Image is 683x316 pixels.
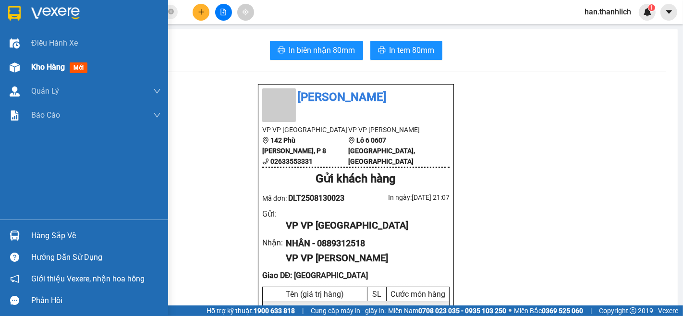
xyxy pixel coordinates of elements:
[311,305,386,316] span: Cung cấp máy in - giấy in:
[370,41,442,60] button: printerIn tem 80mm
[31,62,65,72] span: Kho hàng
[348,137,355,144] span: environment
[207,305,295,316] span: Hỗ trợ kỹ thuật:
[262,158,269,165] span: phone
[5,5,139,23] li: [PERSON_NAME]
[270,41,363,60] button: printerIn biên nhận 80mm
[286,218,442,233] div: VP VP [GEOGRAPHIC_DATA]
[265,290,365,299] div: Tên (giá trị hàng)
[577,6,639,18] span: han.thanhlich
[356,192,450,203] div: In ngày: [DATE] 21:07
[31,273,145,285] span: Giới thiệu Vexere, nhận hoa hồng
[198,9,205,15] span: plus
[31,250,161,265] div: Hướng dẫn sử dụng
[514,305,583,316] span: Miền Bắc
[650,4,653,11] span: 1
[270,158,313,165] b: 02633553331
[66,63,126,113] b: Lô 6 0607 [GEOGRAPHIC_DATA], [GEOGRAPHIC_DATA]
[31,85,59,97] span: Quản Lý
[5,41,66,73] li: VP VP [GEOGRAPHIC_DATA]
[286,251,442,266] div: VP VP [PERSON_NAME]
[10,253,19,262] span: question-circle
[10,231,20,241] img: warehouse-icon
[220,9,227,15] span: file-add
[388,305,506,316] span: Miền Nam
[262,192,356,204] div: Mã đơn:
[590,305,592,316] span: |
[10,296,19,305] span: message
[262,237,286,249] div: Nhận :
[648,4,655,11] sup: 1
[289,44,355,56] span: In biên nhận 80mm
[10,62,20,73] img: warehouse-icon
[262,124,348,135] li: VP VP [GEOGRAPHIC_DATA]
[262,208,286,220] div: Gửi :
[665,8,673,16] span: caret-down
[10,86,20,97] img: warehouse-icon
[262,88,450,107] li: [PERSON_NAME]
[302,305,304,316] span: |
[288,194,344,203] span: DLT2508130023
[168,9,174,14] span: close-circle
[66,64,73,71] span: environment
[153,111,161,119] span: down
[542,307,583,315] strong: 0369 525 060
[254,307,295,315] strong: 1900 633 818
[193,4,209,21] button: plus
[66,41,128,62] li: VP VP [PERSON_NAME]
[153,87,161,95] span: down
[10,38,20,49] img: warehouse-icon
[660,4,677,21] button: caret-down
[630,307,636,314] span: copyright
[168,8,174,17] span: close-circle
[262,269,450,281] div: Giao DĐ: [GEOGRAPHIC_DATA]
[418,307,506,315] strong: 0708 023 035 - 0935 103 250
[509,309,512,313] span: ⚪️
[348,136,415,165] b: Lô 6 0607 [GEOGRAPHIC_DATA], [GEOGRAPHIC_DATA]
[278,46,285,55] span: printer
[262,136,326,155] b: 142 Phù [PERSON_NAME], P 8
[10,274,19,283] span: notification
[389,290,447,299] div: Cước món hàng
[70,62,87,73] span: mới
[31,37,78,49] span: Điều hành xe
[370,290,384,299] div: SL
[286,237,442,250] div: NHÂN - 0889312518
[10,110,20,121] img: solution-icon
[31,293,161,308] div: Phản hồi
[31,229,161,243] div: Hàng sắp về
[237,4,254,21] button: aim
[262,137,269,144] span: environment
[378,46,386,55] span: printer
[262,170,450,188] div: Gửi khách hàng
[8,6,21,21] img: logo-vxr
[242,9,249,15] span: aim
[348,124,434,135] li: VP VP [PERSON_NAME]
[215,4,232,21] button: file-add
[31,109,60,121] span: Báo cáo
[643,8,652,16] img: icon-new-feature
[390,44,435,56] span: In tem 80mm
